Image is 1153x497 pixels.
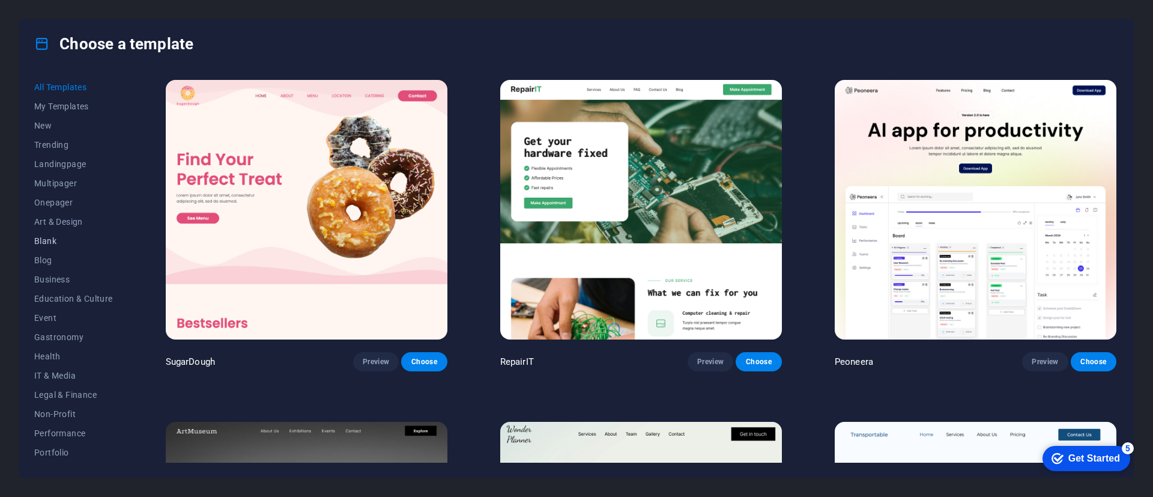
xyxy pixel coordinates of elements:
[34,178,113,188] span: Multipager
[34,462,113,481] button: Services
[688,352,733,371] button: Preview
[34,332,113,342] span: Gastronomy
[34,404,113,424] button: Non-Profit
[166,356,215,368] p: SugarDough
[34,390,113,400] span: Legal & Finance
[34,313,113,323] span: Event
[34,385,113,404] button: Legal & Finance
[34,140,113,150] span: Trending
[34,217,113,227] span: Art & Design
[34,212,113,231] button: Art & Design
[411,357,437,367] span: Choose
[34,371,113,380] span: IT & Media
[34,328,113,347] button: Gastronomy
[1071,352,1116,371] button: Choose
[34,82,113,92] span: All Templates
[166,80,447,340] img: SugarDough
[89,2,101,14] div: 5
[34,236,113,246] span: Blank
[34,428,113,438] span: Performance
[34,409,113,419] span: Non-Profit
[34,270,113,289] button: Business
[34,154,113,174] button: Landingpage
[1032,357,1058,367] span: Preview
[363,357,389,367] span: Preview
[34,308,113,328] button: Event
[34,198,113,207] span: Onepager
[34,116,113,135] button: New
[697,357,724,367] span: Preview
[736,352,781,371] button: Choose
[500,80,782,340] img: RepairIT
[34,424,113,443] button: Performance
[34,448,113,457] span: Portfolio
[34,251,113,270] button: Blog
[835,80,1116,340] img: Peoneera
[34,159,113,169] span: Landingpage
[835,356,873,368] p: Peoneera
[353,352,399,371] button: Preview
[745,357,772,367] span: Choose
[1080,357,1107,367] span: Choose
[34,174,113,193] button: Multipager
[34,135,113,154] button: Trending
[34,231,113,251] button: Blank
[34,352,113,361] span: Health
[34,78,113,97] button: All Templates
[1022,352,1068,371] button: Preview
[35,13,87,24] div: Get Started
[34,443,113,462] button: Portfolio
[500,356,534,368] p: RepairIT
[34,347,113,366] button: Health
[34,255,113,265] span: Blog
[34,97,113,116] button: My Templates
[34,193,113,212] button: Onepager
[34,294,113,303] span: Education & Culture
[34,366,113,385] button: IT & Media
[34,289,113,308] button: Education & Culture
[34,102,113,111] span: My Templates
[34,34,193,53] h4: Choose a template
[10,6,97,31] div: Get Started 5 items remaining, 0% complete
[401,352,447,371] button: Choose
[34,121,113,130] span: New
[34,275,113,284] span: Business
